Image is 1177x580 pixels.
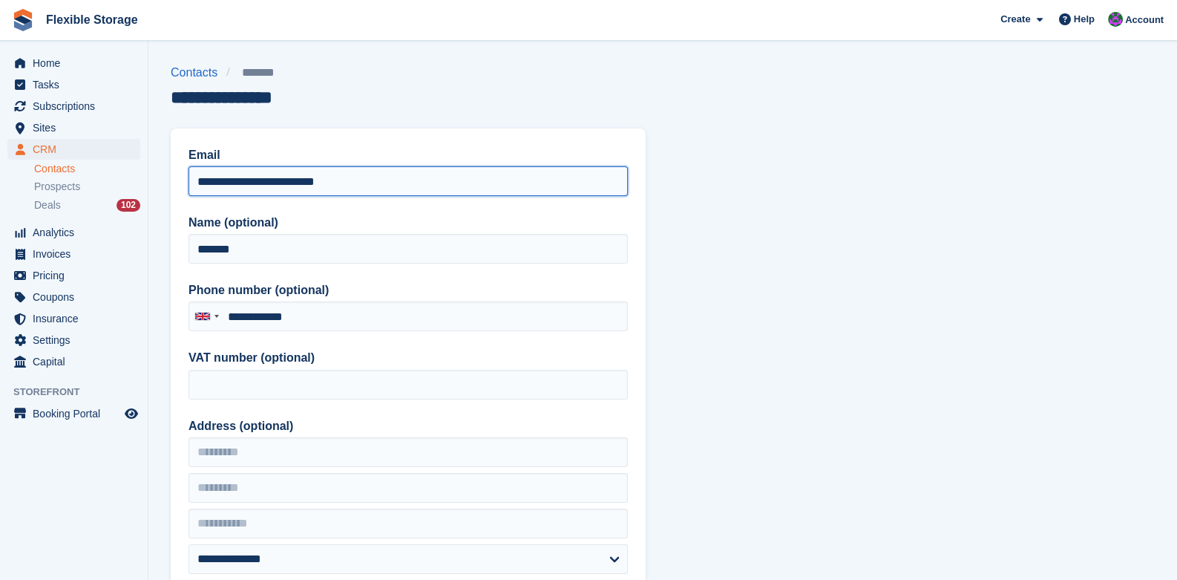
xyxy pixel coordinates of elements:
[7,74,140,95] a: menu
[171,64,226,82] a: Contacts
[40,7,144,32] a: Flexible Storage
[7,53,140,74] a: menu
[117,199,140,212] div: 102
[7,351,140,372] a: menu
[33,53,122,74] span: Home
[188,417,628,435] label: Address (optional)
[34,162,140,176] a: Contacts
[1108,12,1123,27] img: Daniel Douglas
[33,96,122,117] span: Subscriptions
[188,349,628,367] label: VAT number (optional)
[188,214,628,232] label: Name (optional)
[7,96,140,117] a: menu
[7,308,140,329] a: menu
[33,287,122,307] span: Coupons
[188,281,628,299] label: Phone number (optional)
[34,198,61,212] span: Deals
[1000,12,1030,27] span: Create
[7,117,140,138] a: menu
[33,244,122,264] span: Invoices
[33,222,122,243] span: Analytics
[7,265,140,286] a: menu
[188,146,628,164] label: Email
[189,302,223,330] div: United Kingdom: +44
[122,405,140,423] a: Preview store
[34,179,140,195] a: Prospects
[33,265,122,286] span: Pricing
[12,9,34,31] img: stora-icon-8386f47178a22dfd0bd8f6a31ec36ba5ce8667c1dd55bd0f319d3a0aa187defe.svg
[7,403,140,424] a: menu
[7,244,140,264] a: menu
[33,308,122,329] span: Insurance
[34,198,140,213] a: Deals 102
[33,139,122,160] span: CRM
[33,403,122,424] span: Booking Portal
[1125,13,1164,27] span: Account
[171,64,293,82] nav: breadcrumbs
[33,117,122,138] span: Sites
[7,139,140,160] a: menu
[33,74,122,95] span: Tasks
[34,180,80,194] span: Prospects
[7,330,140,351] a: menu
[13,385,148,400] span: Storefront
[7,222,140,243] a: menu
[1074,12,1095,27] span: Help
[33,351,122,372] span: Capital
[33,330,122,351] span: Settings
[7,287,140,307] a: menu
